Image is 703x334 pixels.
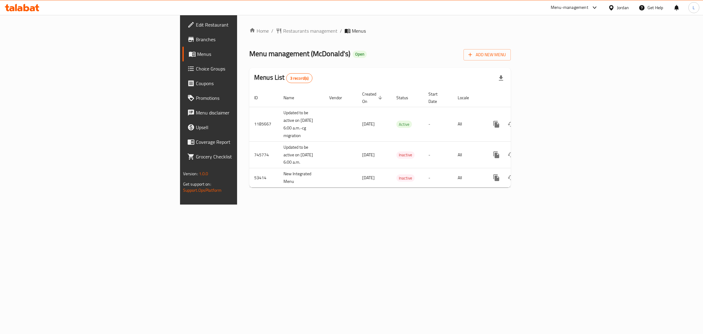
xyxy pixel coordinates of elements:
div: Export file [494,71,508,85]
a: Menus [182,47,297,61]
span: Inactive [396,175,415,182]
span: Restaurants management [283,27,337,34]
span: Get support on: [183,180,211,188]
span: Choice Groups [196,65,293,72]
span: Menu management ( McDonald's ) [249,47,350,60]
span: L [693,4,695,11]
span: Name [283,94,302,101]
li: / [340,27,342,34]
span: Active [396,121,412,128]
span: 1.0.0 [199,170,208,178]
span: Created On [362,90,384,105]
div: Active [396,121,412,128]
span: Promotions [196,94,293,102]
span: Inactive [396,151,415,158]
div: Menu-management [551,4,588,11]
button: Change Status [504,117,518,132]
td: - [424,168,453,187]
button: Add New Menu [463,49,511,60]
span: Start Date [428,90,445,105]
span: Upsell [196,124,293,131]
a: Grocery Checklist [182,149,297,164]
td: All [453,107,484,141]
th: Actions [484,89,553,107]
span: Menus [197,50,293,58]
a: Upsell [182,120,297,135]
a: Edit Restaurant [182,17,297,32]
span: Coupons [196,80,293,87]
table: enhanced table [249,89,553,188]
td: All [453,141,484,168]
span: 3 record(s) [287,75,312,81]
nav: breadcrumb [249,27,511,34]
a: Choice Groups [182,61,297,76]
span: Coverage Report [196,138,293,146]
a: Coupons [182,76,297,91]
span: Vendor [329,94,350,101]
span: Status [396,94,416,101]
span: Edit Restaurant [196,21,293,28]
span: Grocery Checklist [196,153,293,160]
div: Jordan [617,4,629,11]
div: Open [353,51,367,58]
span: Open [353,52,367,57]
span: Version: [183,170,198,178]
a: Menu disclaimer [182,105,297,120]
button: Change Status [504,170,518,185]
span: Add New Menu [468,51,506,59]
span: [DATE] [362,174,375,182]
span: Branches [196,36,293,43]
div: Inactive [396,151,415,159]
button: Change Status [504,147,518,162]
a: Promotions [182,91,297,105]
td: - [424,141,453,168]
button: more [489,117,504,132]
td: Updated to be active on [DATE] 6:00 a.m. [279,141,324,168]
span: Menus [352,27,366,34]
span: Menu disclaimer [196,109,293,116]
td: New Integrated Menu [279,168,324,187]
button: more [489,170,504,185]
h2: Menus List [254,73,312,83]
span: [DATE] [362,151,375,159]
td: Updated to be active on [DATE] 6:00 a.m.-cg migration [279,107,324,141]
span: ID [254,94,266,101]
td: All [453,168,484,187]
span: [DATE] [362,120,375,128]
a: Support.OpsPlatform [183,186,222,194]
a: Coverage Report [182,135,297,149]
td: - [424,107,453,141]
a: Restaurants management [276,27,337,34]
button: more [489,147,504,162]
span: Locale [458,94,477,101]
div: Total records count [286,73,313,83]
a: Branches [182,32,297,47]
